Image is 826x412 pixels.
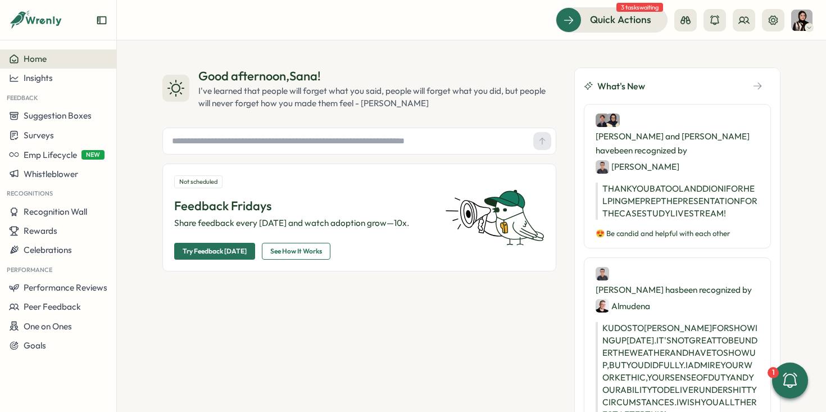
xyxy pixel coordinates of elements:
button: See How It Works [262,243,330,260]
div: Good afternoon , Sana ! [198,67,556,85]
button: Try Feedback [DATE] [174,243,255,260]
p: Feedback Fridays [174,197,432,215]
div: Almudena [596,299,650,313]
span: Suggestion Boxes [24,110,92,121]
div: 1 [768,367,779,378]
span: 3 tasks waiting [616,3,663,12]
div: [PERSON_NAME] [596,160,679,174]
img: Almudena Bernardos [596,299,609,313]
img: Batool Fatima [606,114,620,127]
img: Hasan Naqvi [596,160,609,174]
p: 😍 Be candid and helpful with each other [596,229,759,239]
span: See How It Works [270,243,322,259]
p: THANK YOU BATOOL AND DIONI FOR HELPING ME PREP THE PRESENTATION FOR THE CASE STUDY LIVESTREAM! [596,183,759,220]
div: Not scheduled [174,175,223,188]
span: Celebrations [24,245,72,255]
img: Sana Naqvi [791,10,813,31]
span: Try Feedback [DATE] [183,243,247,259]
p: Share feedback every [DATE] and watch adoption grow—10x. [174,217,432,229]
span: One on Ones [24,321,72,332]
img: Hasan Naqvi [596,267,609,280]
span: Insights [24,73,53,83]
img: Dionisio Arredondo [596,114,609,127]
span: Whistleblower [24,169,78,179]
span: Quick Actions [590,12,651,27]
div: [PERSON_NAME] has been recognized by [596,267,759,313]
span: Emp Lifecycle [24,150,77,160]
button: Quick Actions [556,7,668,32]
span: Peer Feedback [24,301,81,312]
span: Performance Reviews [24,282,107,293]
span: Recognition Wall [24,206,87,217]
span: Home [24,53,47,64]
span: Surveys [24,130,54,141]
span: NEW [81,150,105,160]
button: 1 [772,363,808,399]
span: What's New [597,79,645,93]
span: Goals [24,340,46,351]
div: I've learned that people will forget what you said, people will forget what you did, but people w... [198,85,556,110]
div: [PERSON_NAME] and [PERSON_NAME] have been recognized by [596,114,759,174]
span: Rewards [24,225,57,236]
button: Expand sidebar [96,15,107,26]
